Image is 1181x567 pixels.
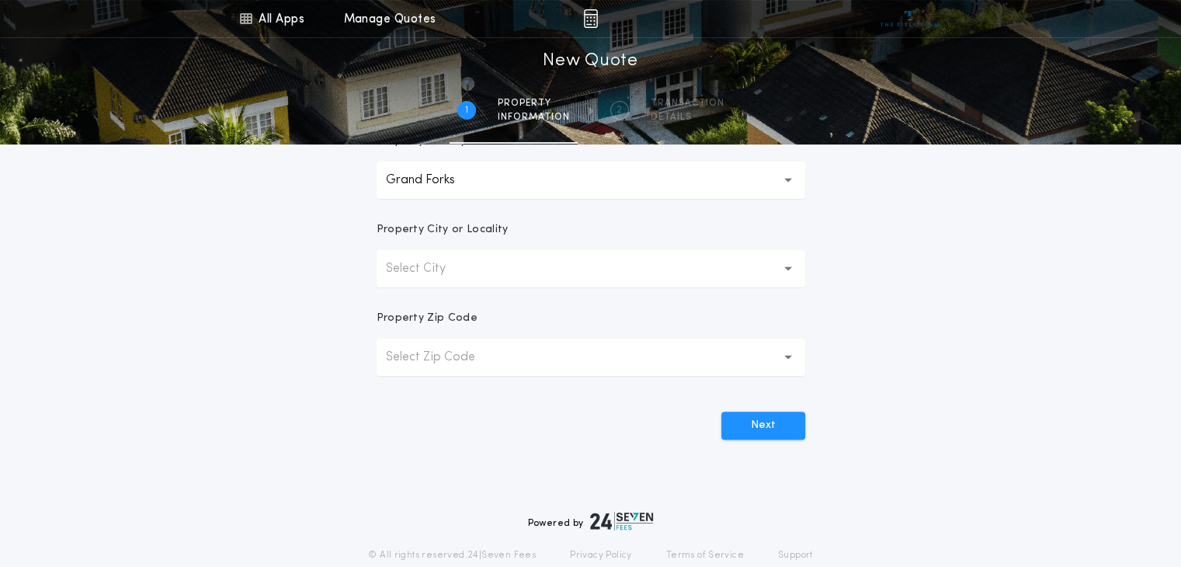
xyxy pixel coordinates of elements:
[590,512,654,530] img: logo
[465,104,468,117] h2: 1
[666,549,744,562] a: Terms of Service
[498,97,570,110] span: Property
[377,162,805,199] button: Grand Forks
[386,348,500,367] p: Select Zip Code
[528,512,654,530] div: Powered by
[651,97,724,110] span: Transaction
[377,311,478,326] p: Property Zip Code
[617,104,622,117] h2: 2
[778,549,813,562] a: Support
[881,11,939,26] img: vs-icon
[498,111,570,123] span: information
[543,49,637,74] h1: New Quote
[377,250,805,287] button: Select City
[570,549,632,562] a: Privacy Policy
[386,259,471,278] p: Select City
[377,222,509,238] p: Property City or Locality
[377,339,805,376] button: Select Zip Code
[721,412,805,440] button: Next
[651,111,724,123] span: details
[368,549,536,562] p: © All rights reserved. 24|Seven Fees
[386,171,480,190] p: Grand Forks
[583,9,598,28] img: img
